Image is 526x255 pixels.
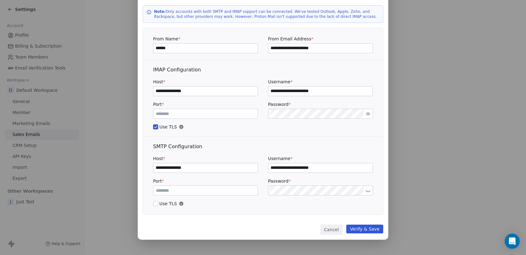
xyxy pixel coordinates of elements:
[320,225,343,235] button: Cancel
[154,9,166,14] strong: Note:
[268,178,373,184] label: Password
[153,124,373,130] span: Use TLS
[268,155,373,162] label: Username
[153,178,258,184] label: Port
[153,200,373,207] span: Use TLS
[268,79,373,85] label: Username
[153,66,373,74] div: IMAP Configuration
[153,101,258,107] label: Port
[268,36,373,42] label: From Email Address
[153,143,373,150] div: SMTP Configuration
[154,9,379,19] p: Only accounts with both SMTP and IMAP support can be connected. We've tested Outlook, Apple, Zoho...
[153,79,258,85] label: Host
[153,155,258,162] label: Host
[268,101,373,107] label: Password
[153,200,158,207] button: Use TLS
[153,36,258,42] label: From Name
[153,124,158,130] button: Use TLS
[346,225,383,233] button: Verify & Save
